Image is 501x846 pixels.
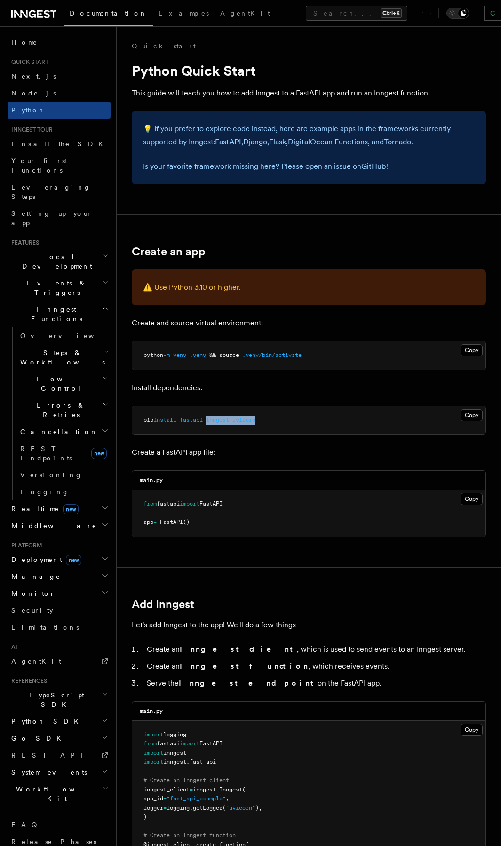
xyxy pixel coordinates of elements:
span: = [190,786,193,793]
span: Local Development [8,252,103,271]
span: Versioning [20,471,82,479]
span: Python [11,106,46,114]
span: install [153,417,176,423]
span: Manage [8,572,61,581]
span: FastAPI [199,740,223,747]
span: Setting up your app [11,210,92,227]
span: . [186,759,190,765]
span: Install the SDK [11,140,109,148]
span: source [219,352,239,358]
button: Python SDK [8,713,111,730]
button: Deploymentnew [8,551,111,568]
span: Steps & Workflows [16,348,105,367]
a: Create an app [132,245,206,258]
span: app_id [143,795,163,802]
a: Versioning [16,466,111,483]
span: "uvicorn" [226,805,255,811]
a: AgentKit [8,653,111,670]
button: Copy [461,493,483,505]
p: 💡 If you prefer to explore code instead, here are example apps in the frameworks currently suppor... [143,122,475,149]
a: GitHub [361,162,386,171]
span: # Create an Inngest client [143,777,229,783]
span: ) [143,814,147,820]
span: Documentation [70,9,147,17]
span: Inngest Functions [8,305,102,324]
span: Middleware [8,521,97,530]
a: FastAPI [215,137,241,146]
span: TypeScript SDK [8,690,102,709]
span: AI [8,643,17,651]
span: logging. [167,805,193,811]
span: pip [143,417,153,423]
a: FAQ [8,816,111,833]
span: = [163,795,167,802]
span: REST API [11,751,91,759]
button: Steps & Workflows [16,344,111,371]
li: Create an , which is used to send events to an Inngest server. [144,643,486,656]
button: Inngest Functions [8,301,111,327]
span: References [8,677,47,685]
p: Install dependencies: [132,381,486,395]
a: Setting up your app [8,205,111,231]
button: Copy [461,409,483,421]
div: Inngest Functions [8,327,111,500]
span: .venv [190,352,206,358]
span: Home [11,38,38,47]
span: new [91,448,107,459]
button: Go SDK [8,730,111,747]
span: Platform [8,542,42,549]
span: import [180,740,199,747]
button: Errors & Retries [16,397,111,423]
strong: Inngest client [180,645,297,654]
button: Events & Triggers [8,275,111,301]
span: inngest [193,786,216,793]
span: . [216,786,219,793]
span: AgentKit [220,9,270,17]
span: Features [8,239,39,246]
span: inngest_client [143,786,190,793]
a: Node.js [8,85,111,102]
strong: Inngest endpoint [179,679,318,688]
span: new [63,504,79,514]
span: fastapi [157,740,180,747]
span: inngest [163,750,186,756]
span: AgentKit [11,657,61,665]
button: Workflow Kit [8,781,111,807]
button: TypeScript SDK [8,687,111,713]
button: System events [8,764,111,781]
span: -m [163,352,170,358]
button: Copy [461,344,483,356]
button: Copy [461,724,483,736]
span: import [143,759,163,765]
span: Quick start [8,58,48,66]
button: Search...Ctrl+K [306,6,407,21]
span: from [143,500,157,507]
a: Examples [153,3,215,25]
a: Leveraging Steps [8,179,111,205]
span: Overview [20,332,117,340]
span: inngest [163,759,186,765]
button: Cancellation [16,423,111,440]
span: System events [8,767,87,777]
a: Next.js [8,68,111,85]
p: Is your favorite framework missing here? Please open an issue on ! [143,160,475,173]
p: Create and source virtual environment: [132,316,486,330]
a: DigitalOcean Functions [288,137,368,146]
h1: Python Quick Start [132,62,486,79]
span: Cancellation [16,427,98,436]
span: getLogger [193,805,223,811]
span: logger [143,805,163,811]
span: "fast_api_example" [167,795,226,802]
span: inngest [206,417,229,423]
kbd: Ctrl+K [381,8,402,18]
p: Create a FastAPI app file: [132,446,486,459]
a: Install the SDK [8,135,111,152]
a: Python [8,102,111,119]
span: .venv/bin/activate [242,352,302,358]
span: new [66,555,81,565]
span: FAQ [11,821,42,829]
span: () [183,519,190,525]
span: from [143,740,157,747]
span: FastAPI [160,519,183,525]
span: Inngest [219,786,242,793]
